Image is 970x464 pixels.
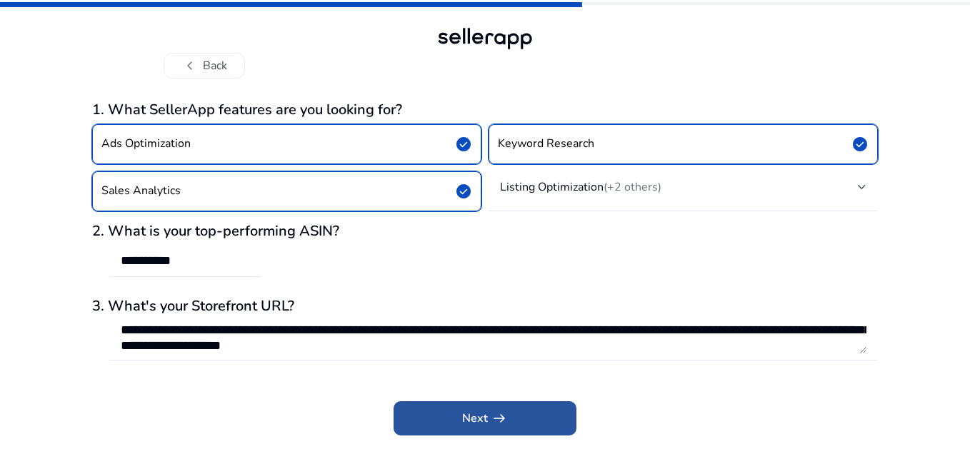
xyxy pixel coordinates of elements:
[462,410,508,427] span: Next
[491,410,508,427] span: arrow_right_alt
[92,101,878,118] h3: 1. What SellerApp features are you looking for?
[394,401,576,435] button: Nextarrow_right_alt
[92,223,878,240] h3: 2. What is your top-performing ASIN?
[500,180,661,194] h4: Listing Optimization
[455,183,472,200] span: check_circle
[101,184,181,198] h4: Sales Analytics
[851,136,869,153] span: check_circle
[164,53,245,79] button: chevron_leftBack
[181,57,199,74] span: chevron_left
[498,137,594,151] h4: Keyword Research
[92,124,481,164] button: Ads Optimizationcheck_circle
[101,137,191,151] h4: Ads Optimization
[604,179,661,195] span: (+2 others)
[92,171,481,211] button: Sales Analyticscheck_circle
[489,124,878,164] button: Keyword Researchcheck_circle
[92,298,878,315] h3: 3. What's your Storefront URL?
[455,136,472,153] span: check_circle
